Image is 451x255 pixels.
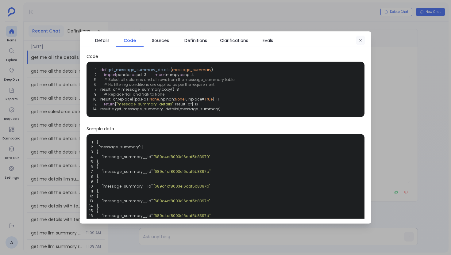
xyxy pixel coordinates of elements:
[102,184,152,189] span: "message_summary__id"
[153,169,210,174] span: "689c4cf8003e16caf5b8397a"
[184,37,207,44] span: Definitions
[152,37,169,44] span: Sources
[211,67,214,72] span: ):
[124,37,136,44] span: Code
[88,199,97,204] span: 13
[88,164,363,169] span: {
[97,140,98,145] span: {
[213,97,214,102] span: )
[115,101,116,107] span: {
[104,72,116,77] span: import
[88,159,363,164] span: },
[98,145,140,150] span: "message_summary"
[92,67,234,112] code: result_df = message_summary.copy() result = get_message_summary_details(message_summary)
[100,97,149,102] span: result_df.replace({pd.NaT:
[104,101,115,107] span: return
[214,97,222,102] span: 11
[137,72,142,77] span: pd
[88,140,97,145] span: 1
[92,67,100,72] span: 1
[263,37,273,44] span: Evals
[184,72,189,77] span: np
[88,208,363,213] span: {
[132,72,137,77] span: as
[104,77,234,82] span: # Select all columns and all rows from the message_summary table
[189,72,198,77] span: 4
[159,97,175,102] span: , np.nan:
[102,213,152,218] span: "message_summary__id"
[92,82,100,87] span: 6
[171,67,172,72] span: (
[152,199,153,204] span: :
[174,87,183,92] span: 8
[102,169,152,174] span: "message_summary__id"
[175,97,184,102] span: None
[88,159,97,164] span: 5
[92,102,100,107] span: 12
[88,218,363,223] span: }
[88,184,97,189] span: 10
[104,92,164,97] span: # Replace NaT and NaN to None
[104,82,214,87] span: # No filtering conditions are applied as per the requirement
[92,107,100,112] span: 14
[88,189,363,194] span: },
[205,97,213,102] span: True
[154,72,166,77] span: import
[153,184,210,189] span: "689c4cf8003e16caf5b8397b"
[220,37,248,44] span: Clarifications
[88,218,97,223] span: 17
[88,150,363,154] span: {
[88,204,363,208] span: },
[92,87,100,92] span: 7
[88,150,97,154] span: 3
[88,174,363,179] span: },
[88,179,97,184] span: 9
[152,213,153,218] span: :
[102,154,152,159] span: "message_summary__id"
[153,199,210,204] span: "689c4cf8003e16caf5b8397c"
[88,204,97,208] span: 14
[87,126,364,132] span: Sample data
[102,199,152,204] span: "message_summary__id"
[194,102,202,107] span: 13
[88,208,97,213] span: 15
[152,154,153,159] span: :
[92,72,100,77] span: 2
[100,67,106,72] span: def
[88,194,363,199] span: {
[88,174,97,179] span: 8
[88,179,363,184] span: {
[116,72,132,77] span: pandas
[152,184,153,189] span: :
[95,37,110,44] span: Details
[107,67,171,72] span: get_message_summary_details
[88,213,97,218] span: 16
[153,213,210,218] span: "689c4cf8003e16caf5b8397d"
[88,194,97,199] span: 12
[88,169,97,174] span: 7
[173,101,194,107] span: : result_df}
[166,72,179,77] span: numpy
[140,145,144,150] span: : [
[88,145,97,150] span: 2
[88,164,97,169] span: 6
[88,154,97,159] span: 4
[142,72,150,77] span: 3
[153,154,210,159] span: "689c4cf8003e16caf5b83979"
[88,189,97,194] span: 11
[92,92,100,97] span: 9
[87,53,364,59] span: Code
[152,169,153,174] span: :
[92,97,100,102] span: 10
[116,101,173,107] span: "message_summary_details"
[184,97,205,102] span: }, inplace=
[172,67,211,72] span: message_summary
[149,97,159,102] span: None
[92,77,100,82] span: 5
[179,72,184,77] span: as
